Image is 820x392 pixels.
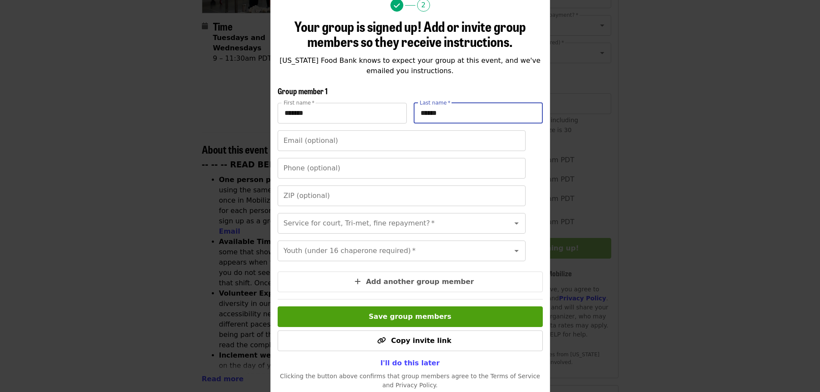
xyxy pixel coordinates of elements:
label: Last name [420,100,450,105]
button: I'll do this later [374,355,447,372]
span: Your group is signed up! Add or invite group members so they receive instructions. [294,16,526,51]
input: First name [278,103,407,123]
label: First name [284,100,315,105]
span: I'll do this later [381,359,440,367]
button: Open [511,217,523,229]
i: check icon [394,2,400,10]
input: ZIP (optional) [278,185,526,206]
button: Open [511,245,523,257]
span: Group member 1 [278,85,328,96]
span: Add another group member [366,278,474,286]
button: Add another group member [278,272,543,292]
input: Phone (optional) [278,158,526,179]
span: Copy invite link [391,336,451,345]
input: Last name [414,103,543,123]
i: link icon [377,336,386,345]
span: Save group members [369,312,452,321]
span: [US_STATE] Food Bank knows to expect your group at this event, and we've emailed you instructions. [279,56,540,75]
i: plus icon [355,278,361,286]
span: Clicking the button above confirms that group members agree to the Terms of Service and Privacy P... [280,373,540,389]
input: Email (optional) [278,130,526,151]
button: Copy invite link [278,330,543,351]
button: Save group members [278,306,543,327]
